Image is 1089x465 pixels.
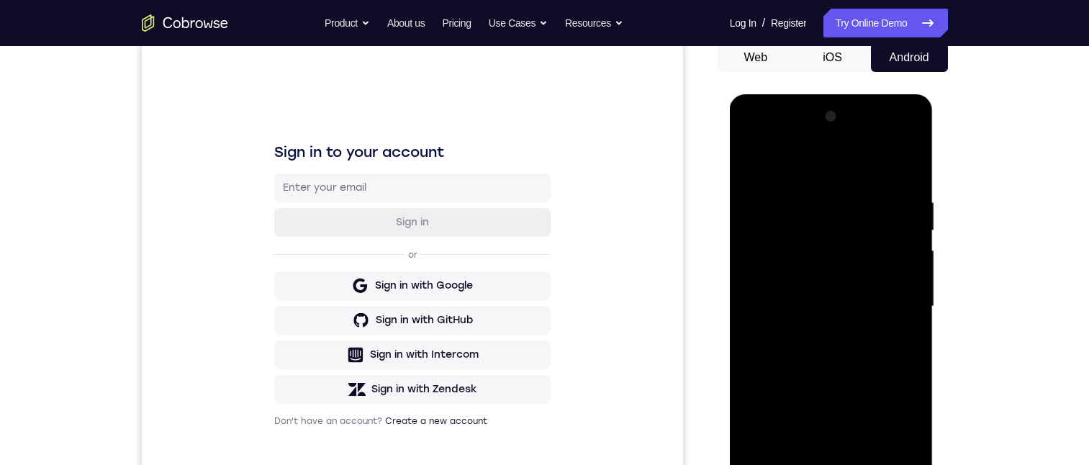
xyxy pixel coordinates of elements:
[442,9,471,37] a: Pricing
[730,9,756,37] a: Log In
[263,206,279,217] p: or
[132,372,409,384] p: Don't have an account?
[132,263,409,292] button: Sign in with GitHub
[233,235,331,250] div: Sign in with Google
[387,9,425,37] a: About us
[871,43,948,72] button: Android
[132,297,409,326] button: Sign in with Intercom
[142,14,228,32] a: Go to the home page
[823,9,947,37] a: Try Online Demo
[243,373,345,383] a: Create a new account
[771,9,806,37] a: Register
[489,9,548,37] button: Use Cases
[228,304,337,319] div: Sign in with Intercom
[718,43,795,72] button: Web
[794,43,871,72] button: iOS
[762,14,765,32] span: /
[132,332,409,361] button: Sign in with Zendesk
[565,9,623,37] button: Resources
[132,228,409,257] button: Sign in with Google
[230,339,335,353] div: Sign in with Zendesk
[234,270,331,284] div: Sign in with GitHub
[325,9,370,37] button: Product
